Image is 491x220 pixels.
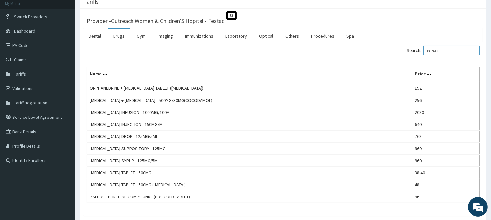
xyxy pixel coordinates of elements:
[254,29,278,43] a: Optical
[412,106,480,118] td: 2080
[87,131,412,143] td: [MEDICAL_DATA] DROP - 125MG/5ML
[83,29,106,43] a: Dental
[412,155,480,167] td: 960
[87,118,412,131] td: [MEDICAL_DATA] INJECTION - 150MG/ML
[87,18,224,24] h3: Provider - Outreach Women & Children'S Hopital - Festac
[107,3,123,19] div: Minimize live chat window
[341,29,359,43] a: Spa
[412,131,480,143] td: 768
[3,149,125,172] textarea: Type your message and hit 'Enter'
[412,179,480,191] td: 48
[87,179,412,191] td: [MEDICAL_DATA] TABLET - 500MG ([MEDICAL_DATA])
[14,28,35,34] span: Dashboard
[280,29,304,43] a: Others
[108,29,130,43] a: Drugs
[180,29,219,43] a: Immunizations
[412,94,480,106] td: 256
[14,100,47,106] span: Tariff Negotiation
[87,155,412,167] td: [MEDICAL_DATA] SYRUP - 125MG/5ML
[87,94,412,106] td: [MEDICAL_DATA] + [MEDICAL_DATA] - 500MG/30MG(COCODAMOL)
[87,143,412,155] td: [MEDICAL_DATA] SUPPOSITORY - 125MG
[412,143,480,155] td: 960
[423,46,480,55] input: Search:
[226,11,237,20] span: St
[38,68,90,134] span: We're online!
[407,46,480,55] label: Search:
[34,37,110,45] div: Chat with us now
[132,29,151,43] a: Gym
[14,57,27,63] span: Claims
[412,167,480,179] td: 38.40
[87,106,412,118] td: [MEDICAL_DATA] INFUSION - 1000MG/100ML
[87,167,412,179] td: [MEDICAL_DATA] TABLET - 500MG
[87,82,412,94] td: ORPHANEDRINE + [MEDICAL_DATA] TABLET ([MEDICAL_DATA])
[87,67,412,82] th: Name
[306,29,340,43] a: Procedures
[87,191,412,203] td: PSEUDOEPHREDINE COMPOUND - (PROCOLD TABLET)
[220,29,252,43] a: Laboratory
[412,191,480,203] td: 96
[12,33,26,49] img: d_794563401_company_1708531726252_794563401
[412,118,480,131] td: 640
[412,67,480,82] th: Price
[14,71,26,77] span: Tariffs
[14,14,47,20] span: Switch Providers
[152,29,178,43] a: Imaging
[412,82,480,94] td: 192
